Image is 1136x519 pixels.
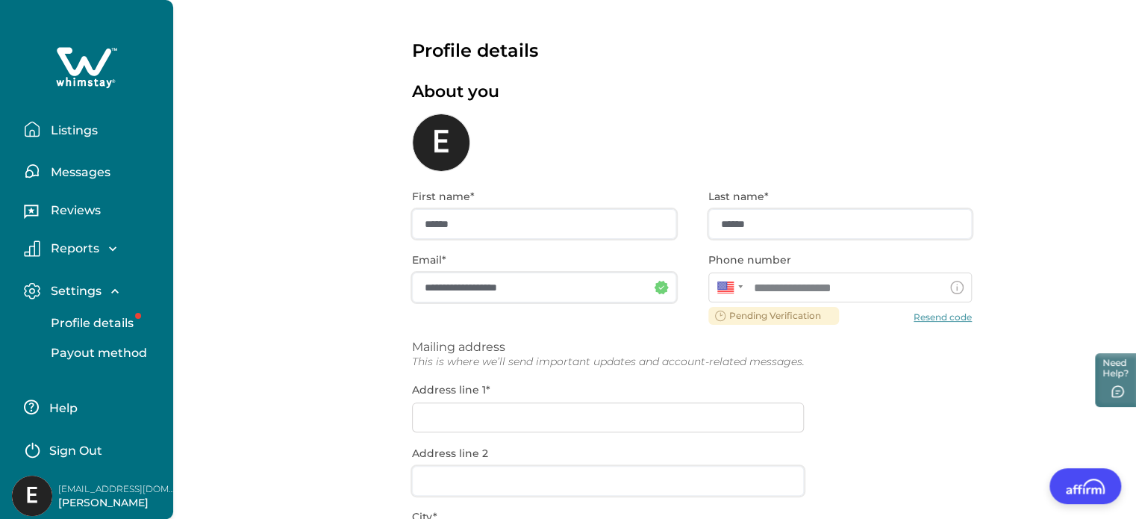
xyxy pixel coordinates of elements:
[46,316,134,331] p: Profile details
[46,123,98,138] p: Listings
[46,241,99,256] p: Reports
[24,156,161,186] button: Messages
[46,203,101,218] p: Reviews
[24,392,156,422] button: Help
[708,254,964,267] p: Phone number
[708,273,747,302] div: United States: + 1
[49,444,102,459] p: Sign Out
[34,338,172,368] button: Payout method
[46,284,102,299] p: Settings
[34,308,172,338] button: Profile details
[24,240,161,257] button: Reports
[24,282,161,299] button: Settings
[45,401,78,416] p: Help
[24,308,161,368] div: Settings
[46,346,147,361] p: Payout method
[24,114,161,144] button: Listings
[12,476,52,516] img: Whimstay Host
[58,496,178,511] p: [PERSON_NAME]
[412,82,499,102] p: About you
[24,434,156,464] button: Sign Out
[24,198,161,228] button: Reviews
[58,482,178,497] p: [EMAIL_ADDRESS][DOMAIN_NAME]
[46,165,110,180] p: Messages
